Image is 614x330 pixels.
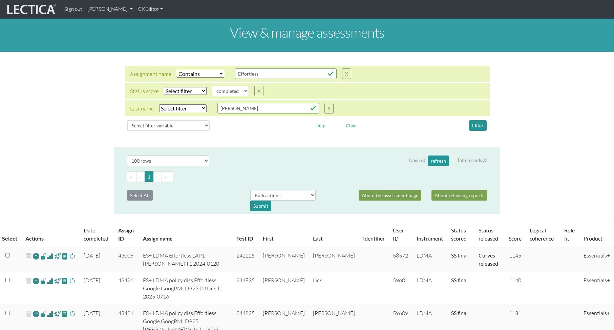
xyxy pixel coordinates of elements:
[263,235,274,242] a: First
[5,3,56,16] img: lecticalive
[309,247,359,272] td: [PERSON_NAME]
[139,247,233,272] td: ES+ LDMA Effortless LAP1 [PERSON_NAME] T1 2024-0120
[80,247,114,272] td: [DATE]
[40,310,47,317] span: view
[509,310,521,316] span: 1131
[312,120,329,131] button: Help
[145,171,153,182] button: Go to page 1
[343,120,360,131] button: Clear
[254,86,263,96] button: X
[359,190,421,201] a: About the assessment page
[25,251,32,261] span: delete
[232,247,259,272] td: 242225
[509,235,522,242] a: Score
[342,68,351,79] button: X
[417,235,443,242] a: Instrument
[25,309,32,319] span: delete
[412,272,447,305] td: LDMA
[324,103,334,114] button: X
[47,310,53,318] span: Analyst score
[85,3,135,16] a: [PERSON_NAME]
[431,190,487,201] a: About releasing reports
[54,310,61,317] span: view
[114,272,139,305] td: 43426
[564,227,575,242] a: Role fit
[62,310,68,317] span: view
[259,247,309,272] td: [PERSON_NAME]
[579,247,614,272] td: Essentials+
[412,247,447,272] td: LDMA
[579,272,614,305] td: Essentials+
[62,3,85,16] a: Sign out
[469,120,487,131] button: Filter
[130,104,154,112] div: Last name
[69,277,76,285] span: rescore
[40,277,47,285] span: view
[25,276,32,286] span: delete
[584,235,602,242] a: Product
[54,277,61,285] span: view
[33,276,39,286] a: Reopen
[114,222,139,247] th: Assign ID
[21,222,80,247] th: Actions
[393,227,404,242] a: User ID
[80,272,114,305] td: [DATE]
[313,235,323,242] a: Last
[428,156,449,166] button: refresh
[127,190,153,201] button: Select All
[309,272,359,305] td: Lick
[127,171,487,182] ul: Pagination
[33,309,39,319] a: Reopen
[479,227,498,242] a: Status released
[409,156,487,166] div: Queue 0 Total records 23
[451,310,468,316] a: Completed = assessment has been completed; CS scored = assessment has been CLAS scored; LS scored...
[62,277,68,285] span: view
[451,227,467,242] a: Status scored
[312,122,329,128] a: Help
[84,227,108,242] a: Date completed
[451,277,468,283] a: Completed = assessment has been completed; CS scored = assessment has been CLAS scored; LS scored...
[69,310,76,318] span: rescore
[389,247,412,272] td: 58572
[363,235,385,242] a: Identifier
[135,3,166,16] a: CKEditor
[54,252,61,260] span: view
[139,272,233,305] td: ES+ LDMA policy diss Effortless Google GoogPMLDP25 DJ Lick T1 2025-0716
[114,247,139,272] td: 43005
[33,251,39,261] a: Reopen
[40,252,47,260] span: view
[509,252,521,259] span: 1145
[47,277,53,285] span: Analyst score
[47,252,53,260] span: Analyst score
[130,87,158,95] div: Status score
[232,272,259,305] td: 244835
[69,252,76,260] span: rescore
[250,201,271,211] div: Submit
[139,222,233,247] th: Assign name
[259,272,309,305] td: [PERSON_NAME]
[451,252,468,259] a: Completed = assessment has been completed; CS scored = assessment has been CLAS scored; LS scored...
[479,252,498,267] a: Basic released = basic report without a score has been released, Score(s) released = for Lectica ...
[62,252,68,260] span: view
[530,227,554,242] a: Logical coherence
[389,272,412,305] td: 59601
[130,70,171,78] div: Assignment name
[509,277,521,284] span: 1140
[232,222,259,247] th: Test ID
